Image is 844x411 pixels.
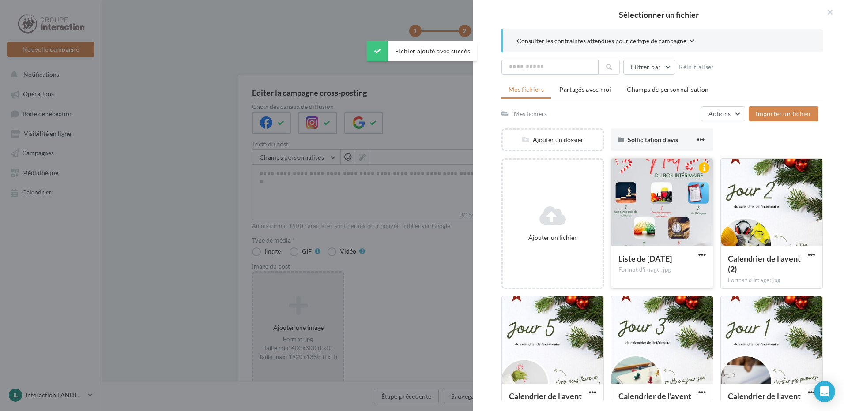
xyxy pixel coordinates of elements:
div: Fichier ajouté avec succès [367,41,477,61]
span: Liste de Noël [618,254,672,263]
span: Importer un fichier [756,110,811,117]
button: Actions [701,106,745,121]
button: Filtrer par [623,60,675,75]
span: Champs de personnalisation [627,86,708,93]
span: Mes fichiers [509,86,544,93]
div: Format d'image: jpg [618,266,706,274]
span: Actions [708,110,731,117]
span: Consulter les contraintes attendues pour ce type de campagne [517,37,686,45]
div: Mes fichiers [514,109,547,118]
div: Format d'image: jpg [728,276,815,284]
h2: Sélectionner un fichier [487,11,830,19]
div: Open Intercom Messenger [814,381,835,402]
span: Sollicitation d'avis [628,136,678,143]
span: Calendrier de l'avent (2) [728,254,801,274]
div: Ajouter un dossier [503,135,603,144]
button: Consulter les contraintes attendues pour ce type de campagne [517,36,694,47]
span: Partagés avec moi [559,86,611,93]
button: Importer un fichier [749,106,818,121]
div: Ajouter un fichier [506,233,599,242]
button: Réinitialiser [675,62,718,72]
